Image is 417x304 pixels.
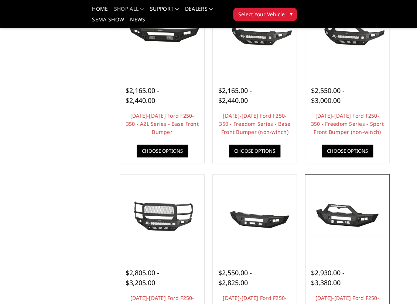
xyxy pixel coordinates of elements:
img: 2023-2025 Ford F250-350-A2 Series-Base Front Bumper (winch mount) [215,198,295,235]
a: [DATE]-[DATE] Ford F250-350 - Freedom Series - Base Front Bumper (non-winch) [219,112,290,135]
a: Support [150,6,179,17]
span: $2,550.00 - $2,825.00 [218,268,252,287]
span: $2,550.00 - $3,000.00 [311,86,344,105]
button: Select Your Vehicle [233,8,297,21]
a: News [130,17,145,28]
span: $2,805.00 - $3,205.00 [126,268,159,287]
a: [DATE]-[DATE] Ford F250-350 - A2L Series - Base Front Bumper [126,112,198,135]
a: Dealers [185,6,213,17]
img: 2023-2025 Ford F250-350 - Freedom Series - Sport Front Bumper (non-winch) [307,15,387,53]
span: $2,165.00 - $2,440.00 [218,86,252,105]
a: 2023-2025 Ford F250-350 - Freedom Series - Extreme Front Bumper 2023-2025 Ford F250-350 - Freedom... [122,176,202,257]
a: [DATE]-[DATE] Ford F250-350 - Freedom Series - Sport Front Bumper (non-winch) [311,112,384,135]
span: ▾ [290,10,292,18]
img: 2023-2025 Ford F250-350-A2 Series-Sport Front Bumper (winch mount) [307,198,387,235]
a: Home [92,6,108,17]
a: 2023-2025 Ford F250-350-A2 Series-Sport Front Bumper (winch mount) 2023-2025 Ford F250-350-A2 Ser... [307,176,387,257]
a: 2023-2025 Ford F250-350-A2 Series-Base Front Bumper (winch mount) 2023-2025 Ford F250-350-A2 Seri... [215,176,295,257]
img: 2023-2025 Ford F250-350 - Freedom Series - Extreme Front Bumper [122,194,202,238]
img: 2023-2025 Ford F250-350 - A2L Series - Base Front Bumper [122,16,202,53]
iframe: Chat Widget [380,269,417,304]
span: $2,930.00 - $3,380.00 [311,268,344,287]
a: Choose Options [137,145,188,157]
a: SEMA Show [92,17,124,28]
span: Select Your Vehicle [238,10,284,18]
img: 2023-2025 Ford F250-350 - Freedom Series - Base Front Bumper (non-winch) [215,15,295,53]
a: shop all [114,6,144,17]
span: $2,165.00 - $2,440.00 [126,86,159,105]
a: Choose Options [229,145,280,157]
a: Choose Options [322,145,373,157]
